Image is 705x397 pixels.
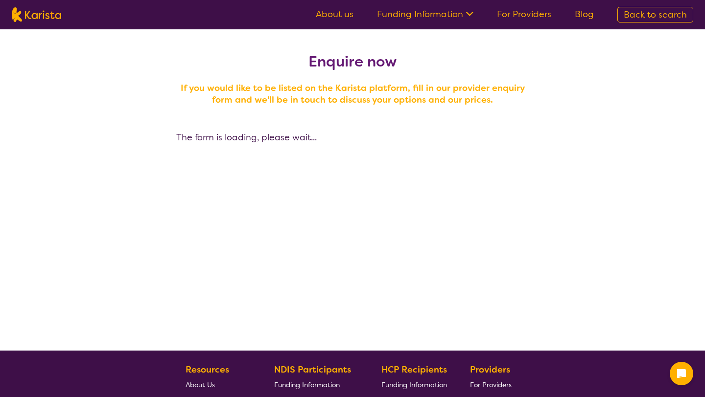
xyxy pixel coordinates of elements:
b: HCP Recipients [381,364,447,375]
p: The form is loading, please wait... [176,130,529,145]
h4: If you would like to be listed on the Karista platform, fill in our provider enquiry form and we'... [176,82,529,106]
a: About us [316,8,353,20]
b: NDIS Participants [274,364,351,375]
span: Funding Information [381,380,447,389]
img: Karista logo [12,7,61,22]
a: Funding Information [381,377,447,392]
a: For Providers [497,8,551,20]
span: Back to search [624,9,687,21]
span: Funding Information [274,380,340,389]
a: Funding Information [377,8,473,20]
span: For Providers [470,380,512,389]
a: Funding Information [274,377,358,392]
b: Resources [186,364,229,375]
a: Blog [575,8,594,20]
a: Back to search [617,7,693,22]
b: Providers [470,364,510,375]
span: About Us [186,380,215,389]
h2: Enquire now [176,53,529,70]
a: For Providers [470,377,516,392]
a: About Us [186,377,251,392]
